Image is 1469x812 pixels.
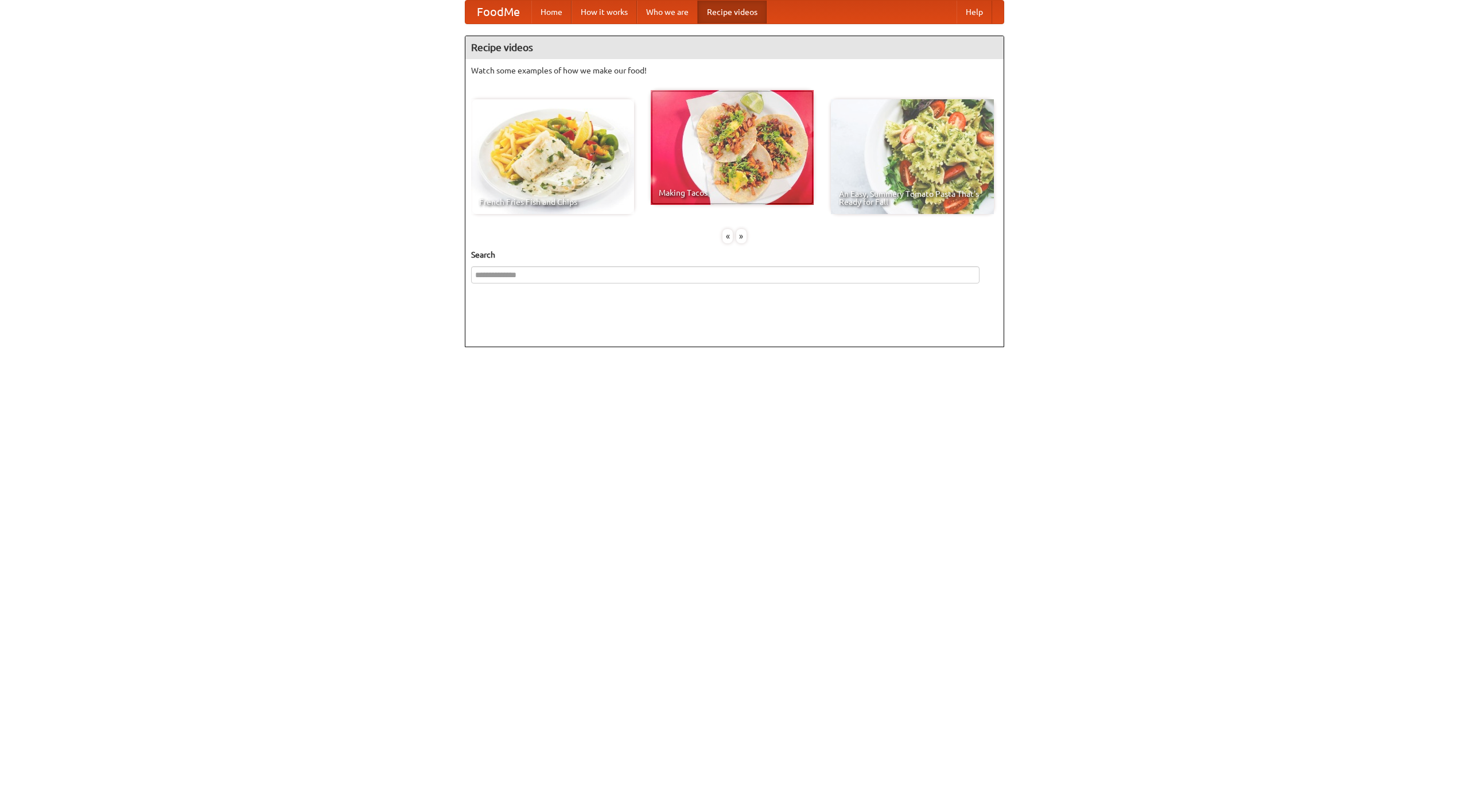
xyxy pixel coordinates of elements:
[831,99,994,214] a: An Easy, Summery Tomato Pasta That's Ready for Fall
[479,198,626,206] span: French Fries Fish and Chips
[465,1,531,24] a: FoodMe
[572,1,637,24] a: How it works
[637,1,698,24] a: Who we are
[839,190,986,206] span: An Easy, Summery Tomato Pasta That's Ready for Fall
[465,36,1004,59] h4: Recipe videos
[736,229,747,243] div: »
[471,65,998,76] p: Watch some examples of how we make our food!
[471,249,998,261] h5: Search
[957,1,992,24] a: Help
[698,1,767,24] a: Recipe videos
[722,229,733,243] div: «
[651,90,814,205] a: Making Tacos
[471,99,634,214] a: French Fries Fish and Chips
[659,189,806,197] span: Making Tacos
[531,1,572,24] a: Home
